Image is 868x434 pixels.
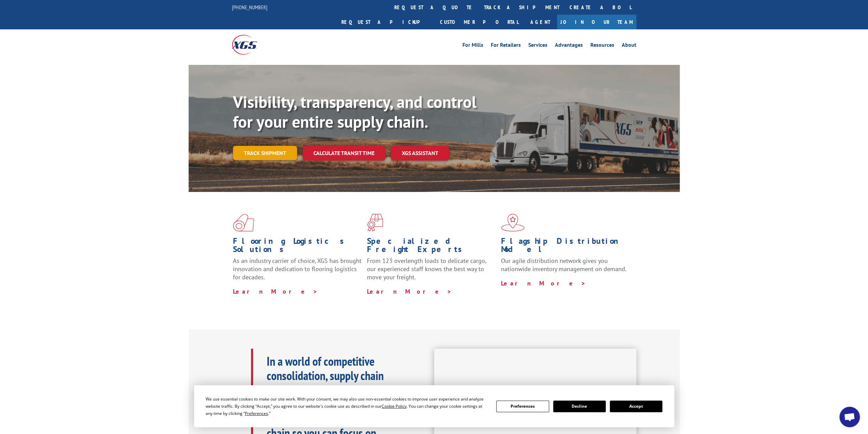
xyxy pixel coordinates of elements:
[336,15,435,29] a: Request a pickup
[382,403,407,409] span: Cookie Policy
[233,257,362,281] span: As an industry carrier of choice, XGS has brought innovation and dedication to flooring logistics...
[232,4,267,11] a: [PHONE_NUMBER]
[501,237,630,257] h1: Flagship Distribution Model
[462,42,483,50] a: For Mills
[491,42,521,50] a: For Retailers
[206,395,488,417] div: We use essential cookies to make our site work. With your consent, we may also use non-essential ...
[590,42,614,50] a: Resources
[501,279,586,287] a: Learn More >
[557,15,636,29] a: Join Our Team
[233,214,254,232] img: xgs-icon-total-supply-chain-intelligence-red
[303,146,385,160] a: Calculate transit time
[501,214,525,232] img: xgs-icon-flagship-distribution-model-red
[367,257,496,287] p: From 123 overlength loads to delicate cargo, our experienced staff knows the best way to move you...
[528,42,547,50] a: Services
[233,288,318,295] a: Learn More >
[233,91,476,132] b: Visibility, transparency, and control for your entire supply chain.
[839,407,860,427] a: Open chat
[245,410,268,416] span: Preferences
[233,237,362,257] h1: Flooring Logistics Solutions
[501,257,627,273] span: Our agile distribution network gives you nationwide inventory management on demand.
[194,385,674,427] div: Cookie Consent Prompt
[496,401,549,412] button: Preferences
[553,401,606,412] button: Decline
[610,401,662,412] button: Accept
[435,15,524,29] a: Customer Portal
[391,146,449,160] a: XGS ASSISTANT
[367,288,452,295] a: Learn More >
[555,42,583,50] a: Advantages
[524,15,557,29] a: Agent
[367,237,496,257] h1: Specialized Freight Experts
[622,42,636,50] a: About
[233,146,297,160] a: Track shipment
[367,214,383,232] img: xgs-icon-focused-on-flooring-red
